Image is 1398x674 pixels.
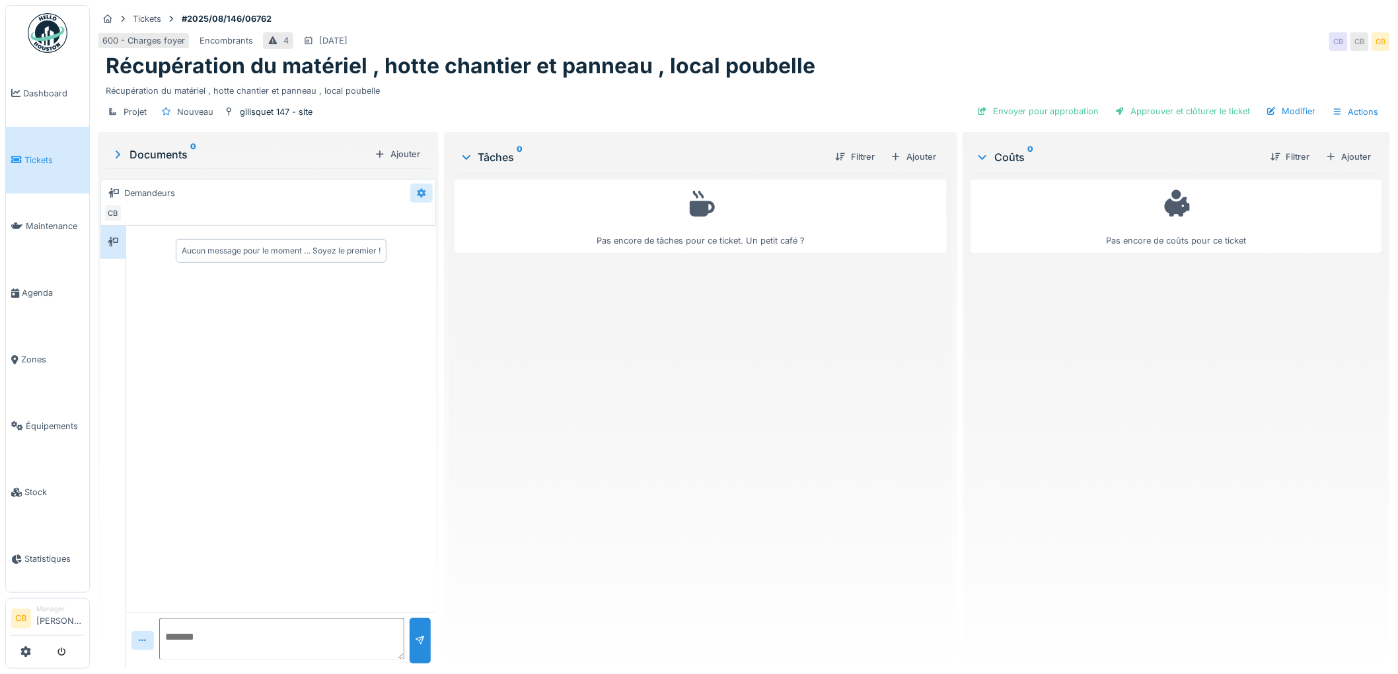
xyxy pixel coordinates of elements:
[6,259,89,326] a: Agenda
[24,486,84,498] span: Stock
[1329,32,1348,51] div: CB
[190,147,196,162] sup: 0
[26,420,84,432] span: Équipements
[1327,102,1385,121] div: Actions
[106,79,1382,97] div: Récupération du matériel , hotte chantier et panneau , local poubelle
[979,185,1374,247] div: Pas encore de coûts pour ce ticket
[21,353,84,366] span: Zones
[517,149,523,165] sup: 0
[830,148,880,166] div: Filtrer
[369,145,425,163] div: Ajouter
[11,604,84,636] a: CB Manager[PERSON_NAME]
[1265,148,1315,166] div: Filtrer
[240,106,313,118] div: gilisquet 147 - site
[36,604,84,614] div: Manager
[1321,148,1377,166] div: Ajouter
[124,106,147,118] div: Projet
[6,193,89,260] a: Maintenance
[176,13,277,25] strong: #2025/08/146/06762
[885,148,941,166] div: Ajouter
[1110,102,1256,120] div: Approuver et clôturer le ticket
[177,106,213,118] div: Nouveau
[1261,102,1321,120] div: Modifier
[6,60,89,127] a: Dashboard
[26,220,84,232] span: Maintenance
[463,185,939,247] div: Pas encore de tâches pour ce ticket. Un petit café ?
[23,87,84,100] span: Dashboard
[133,13,161,25] div: Tickets
[460,149,825,165] div: Tâches
[28,13,67,53] img: Badge_color-CXgf-gQk.svg
[972,102,1105,120] div: Envoyer pour approbation
[111,147,369,162] div: Documents
[11,609,31,628] li: CB
[1350,32,1369,51] div: CB
[976,149,1260,165] div: Coûts
[283,34,289,47] div: 4
[106,53,815,79] h1: Récupération du matériel , hotte chantier et panneau , local poubelle
[24,553,84,565] span: Statistiques
[6,326,89,393] a: Zones
[22,286,84,299] span: Agenda
[6,525,89,592] a: Statistiques
[6,459,89,526] a: Stock
[1027,149,1033,165] sup: 0
[1372,32,1390,51] div: CB
[319,34,348,47] div: [DATE]
[104,204,122,222] div: CB
[182,245,381,257] div: Aucun message pour le moment … Soyez le premier !
[6,127,89,193] a: Tickets
[200,34,253,47] div: Encombrants
[36,604,84,632] li: [PERSON_NAME]
[24,154,84,166] span: Tickets
[124,187,175,199] div: Demandeurs
[6,393,89,459] a: Équipements
[102,34,185,47] div: 600 - Charges foyer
